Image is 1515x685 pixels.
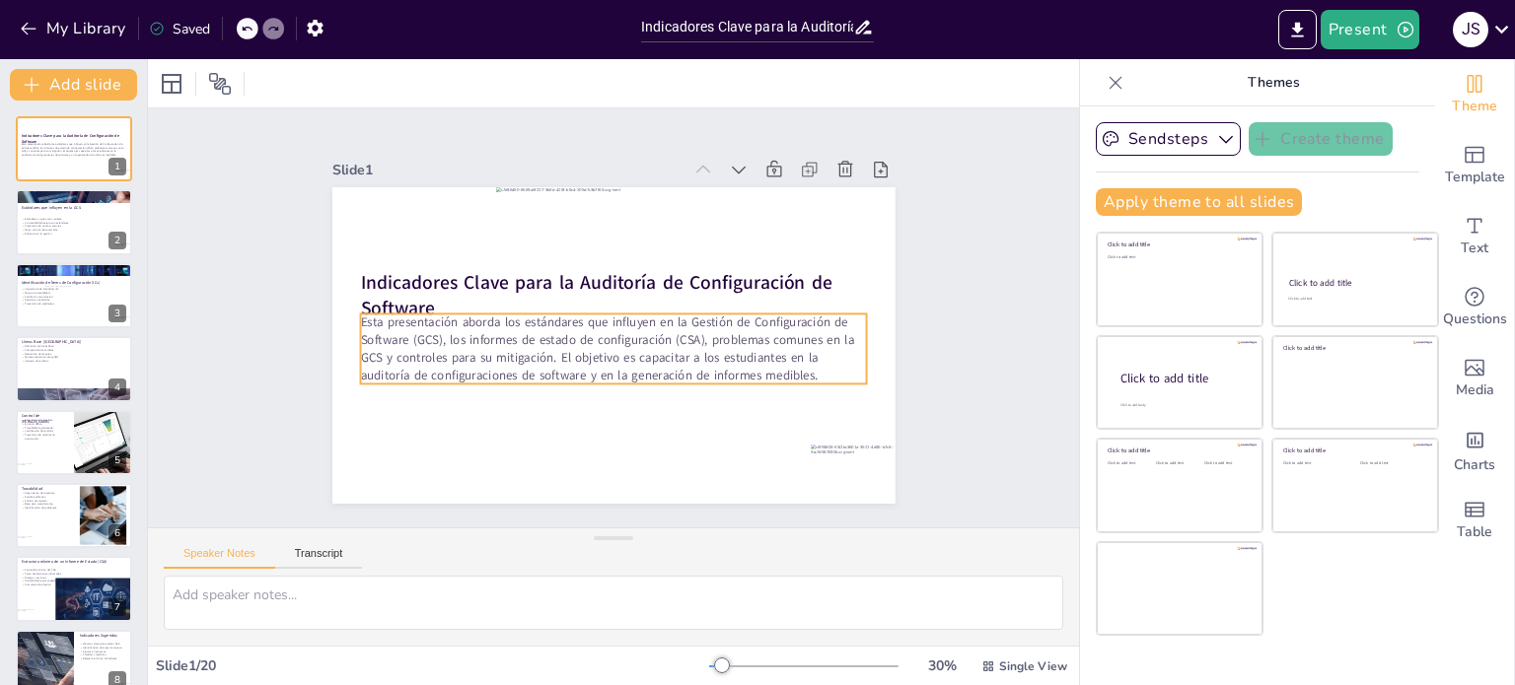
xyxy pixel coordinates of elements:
[1453,12,1488,47] div: J S
[999,658,1067,674] span: Single View
[22,426,68,430] p: Trazabilidad garantizada.
[22,288,126,292] p: Importancia de identificar ICs.
[1108,240,1249,248] div: Click to add title
[22,429,68,433] p: Justificación de cambios.
[22,422,68,426] p: Evitar la deriva.
[22,495,74,499] p: Facilita auditorías.
[80,656,126,660] p: Relevancia de los indicadores.
[1453,10,1488,49] button: J S
[1120,402,1245,407] div: Click to add body
[22,418,68,422] p: Flujo formal de cambios.
[156,656,709,675] div: Slide 1 / 20
[22,580,126,583] p: Periodicidad recomendada.
[16,263,132,328] div: https://cdn.sendsteps.com/images/slides/2025_12_09_11_14-HZ_ktx8QqcY2TEXS.jpegIdentificación de Í...
[1457,521,1492,543] span: Table
[22,291,126,295] p: Mejora la trazabilidad.
[641,13,853,41] input: Insert title
[16,410,132,475] div: https://cdn.sendsteps.com/images/logo/sendsteps_logo_white.pnghttps://cdn.sendsteps.com/images/lo...
[1435,343,1514,414] div: Add images, graphics, shapes or video
[164,547,275,569] button: Speaker Notes
[22,217,126,221] p: Estándares y guías son cruciales.
[1435,130,1514,201] div: Add ready made slides
[360,269,831,320] strong: Indicadores Clave para la Auditoría de Configuración de Software
[918,656,966,675] div: 30 %
[1249,122,1393,156] button: Create theme
[108,451,126,469] div: 5
[22,506,74,510] p: Identificación de problemas.
[22,576,126,580] p: Riesgos y acciones.
[22,302,126,306] p: Prevención de problemas.
[22,360,126,364] p: Impacto de cambios.
[1435,272,1514,343] div: Get real-time input from your audience
[108,305,126,322] div: 3
[22,280,126,286] p: Identificación de Ítems de Configuración (ICs)
[16,116,132,181] div: Indicadores Clave para la Auditoría de Configuración de SoftwareEsta presentación aborda los está...
[1283,461,1345,466] div: Click to add text
[22,486,74,492] p: Trazabilidad
[1283,446,1424,454] div: Click to add title
[332,161,683,179] div: Slide 1
[22,221,126,225] p: La trazabilidad mejora con estándares.
[10,69,137,101] button: Add slide
[1445,167,1505,188] span: Template
[80,633,126,639] p: Indicadores Sugeridos
[80,652,126,656] p: Claridad y medición.
[1289,277,1420,289] div: Click to add title
[22,228,126,232] p: Mejor control sobre cambios.
[22,205,126,211] p: Estándares que influyen en la GCS
[1204,461,1249,466] div: Click to add text
[80,650,126,653] p: Ajustes en procesos.
[275,547,363,569] button: Transcript
[1096,188,1302,216] button: Apply theme to all slides
[1131,59,1415,106] p: Themes
[1156,461,1200,466] div: Click to add text
[22,503,74,507] p: Base para cumplimiento.
[22,339,126,345] p: Líneas Base ([GEOGRAPHIC_DATA])
[16,483,132,548] div: https://cdn.sendsteps.com/images/slides/2025_12_09_11_14-Ysmayf7-HH9VOxra.jpegTrazabilidadSeguimi...
[1288,297,1419,302] div: Click to add text
[360,313,867,383] p: Esta presentación aborda los estándares que influyen en la Gestión de Configuración de Software (...
[22,295,126,299] p: Facilita la comunicación.
[149,20,210,38] div: Saved
[1283,344,1424,352] div: Click to add title
[108,158,126,175] div: 1
[1435,414,1514,485] div: Add charts and graphs
[208,72,232,96] span: Position
[22,499,74,503] p: Análisis de impacto.
[1435,485,1514,556] div: Add a table
[22,560,126,566] p: Estructura mínima de un Informe de Estado (CSA)
[80,646,126,650] p: Identificación de áreas de mejora.
[16,336,132,401] div: https://cdn.sendsteps.com/images/slides/2025_12_09_11_14-d535Z_RN6xppWHWQ.pngLíneas Base ([GEOGRA...
[1321,10,1419,49] button: Present
[1435,59,1514,130] div: Change the overall theme
[22,583,126,587] p: Comunicación efectiva.
[108,598,126,616] div: 7
[1108,446,1249,454] div: Click to add title
[22,345,126,349] p: Definición de líneas base.
[1435,201,1514,272] div: Add text boxes
[108,524,126,542] div: 6
[1454,454,1495,476] span: Charts
[16,189,132,254] div: https://cdn.sendsteps.com/images/slides/2025_12_09_11_14-bgrxXpfbPJ4V6DY8.webpEstándares que infl...
[1360,461,1422,466] div: Click to add text
[108,232,126,249] div: 2
[22,299,126,303] p: Soporte en auditorías.
[1096,122,1241,156] button: Sendsteps
[22,492,74,496] p: Seguimiento de requisitos.
[156,68,187,100] div: Layout
[15,13,134,44] button: My Library
[1108,255,1249,260] div: Click to add text
[1456,379,1494,401] span: Media
[22,573,126,577] p: Toma de decisiones informadas.
[1108,461,1152,466] div: Click to add text
[22,413,68,424] p: Control de [PERSON_NAME]
[22,569,126,573] p: Contenido mínimo del CSA.
[22,349,126,353] p: Comparación de cambios.
[22,433,68,440] p: Prevención de cambios no autorizados.
[22,224,126,228] p: Prevención de errores comunes.
[22,133,119,144] strong: Indicadores Clave para la Auditoría de Configuración de Software
[1120,370,1247,386] div: Click to add title
[22,356,126,360] p: Mantenimiento de integridad.
[80,642,126,646] p: Métricas clave para evaluar GCS.
[1443,308,1507,330] span: Questions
